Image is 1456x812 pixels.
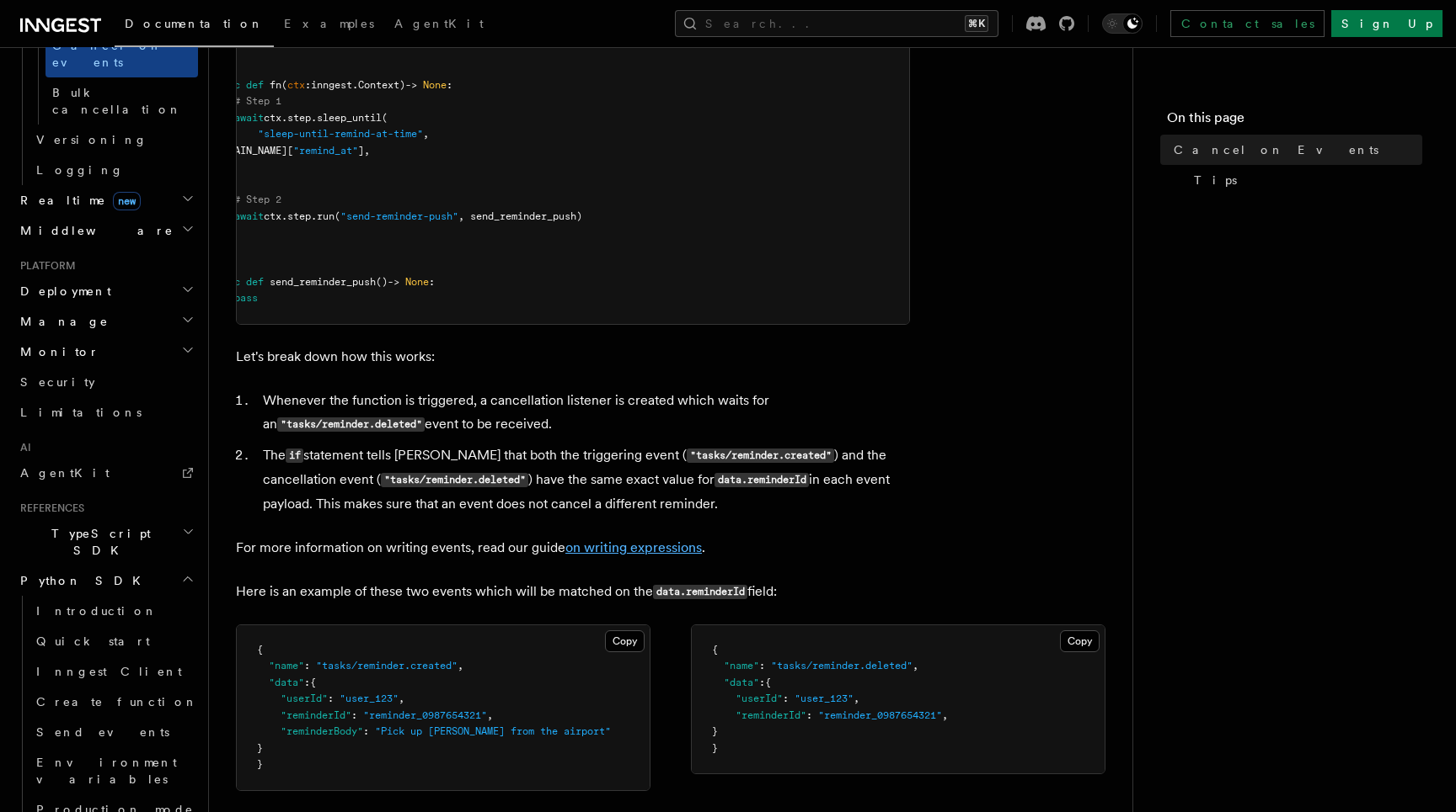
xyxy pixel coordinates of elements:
span: "user_123" [795,693,854,704]
a: Documentation [115,5,274,47]
code: "tasks/reminder.deleted" [381,473,528,487]
span: ctx [287,79,305,91]
span: AgentKit [394,17,484,30]
span: Manage [13,313,109,330]
span: , [458,660,463,671]
a: Contact sales [1170,10,1325,37]
span: Versioning [36,133,147,146]
span: -> [405,79,417,91]
span: } [257,758,263,770]
a: Sign Up [1331,10,1443,37]
span: : [304,660,310,671]
span: Tips [1194,172,1237,188]
code: "tasks/reminder.created" [687,448,834,463]
span: : [783,693,789,704]
button: Copy [605,630,645,652]
span: step [287,112,311,124]
span: step [287,210,311,222]
span: : [806,709,812,721]
span: ( [382,112,388,124]
button: Deployment [13,276,198,306]
span: "data" [269,677,304,688]
li: The statement tells [PERSON_NAME] that both the triggering event ( ) and the cancellation event (... [258,443,910,516]
span: "remind_at" [293,145,358,157]
a: Introduction [29,596,198,626]
span: { [765,677,771,688]
span: , [942,709,948,721]
a: Environment variables [29,747,198,794]
a: AgentKit [384,5,494,45]
span: : [363,725,369,737]
span: , [399,693,404,704]
span: AI [13,441,31,454]
span: Bulk cancellation [52,86,182,116]
button: Manage [13,306,198,337]
button: Monitor [13,337,198,367]
a: Logging [29,155,198,185]
span: run [317,210,335,222]
span: Context) [358,79,405,91]
span: . [311,210,317,222]
span: ( [281,79,287,91]
span: , [854,693,859,704]
span: Environment variables [36,756,177,786]
span: None [405,276,429,288]
a: Security [13,367,198,397]
a: Send events [29,717,198,747]
span: : [328,693,334,704]
span: () [376,276,388,288]
button: Toggle dark mode [1102,13,1143,34]
span: ( [335,210,340,222]
a: Inngest Client [29,656,198,687]
span: await [234,210,264,222]
span: [DOMAIN_NAME][ [211,145,293,157]
span: Cancel on Events [1174,141,1378,158]
span: . [352,79,358,91]
span: , [487,709,493,721]
span: Examples [284,17,374,30]
span: . [311,112,317,124]
span: fn [270,79,281,91]
span: . [281,112,287,124]
span: "userId" [736,693,783,704]
a: Versioning [29,125,198,155]
span: } [257,742,263,754]
span: new [113,192,141,210]
span: TypeScript SDK [13,525,182,559]
code: if [286,448,303,463]
span: sleep_until [317,112,382,124]
span: pass [234,292,258,304]
span: Documentation [125,17,264,30]
span: : [429,276,435,288]
a: Cancel on events [45,30,198,77]
span: "userId" [281,693,328,704]
span: "send-reminder-push" [340,210,458,222]
span: Limitations [20,406,142,419]
span: : [759,677,765,688]
span: def [246,79,264,91]
kbd: ⌘K [965,15,988,32]
span: Realtime [13,192,141,209]
button: TypeScript SDK [13,518,198,565]
span: Python SDK [13,572,151,589]
span: "data" [724,677,759,688]
span: Create function [36,695,198,709]
p: Here is an example of these two events which will be matched on the field: [236,580,910,604]
a: Create function [29,687,198,717]
a: Examples [274,5,384,45]
span: , [423,128,429,140]
span: "reminderId" [281,709,351,721]
p: Let's break down how this works: [236,345,910,369]
span: Monitor [13,343,99,360]
span: "tasks/reminder.created" [316,660,458,671]
code: "tasks/reminder.deleted" [277,417,425,432]
span: send_reminder_push [270,276,376,288]
span: # Step 2 [234,194,281,205]
span: "tasks/reminder.deleted" [771,660,913,671]
span: , [913,660,918,671]
span: def [246,276,264,288]
span: "sleep-until-remind-at-time" [258,128,423,140]
span: : [447,79,452,91]
a: on writing expressions [565,539,702,555]
span: Logging [36,163,124,177]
